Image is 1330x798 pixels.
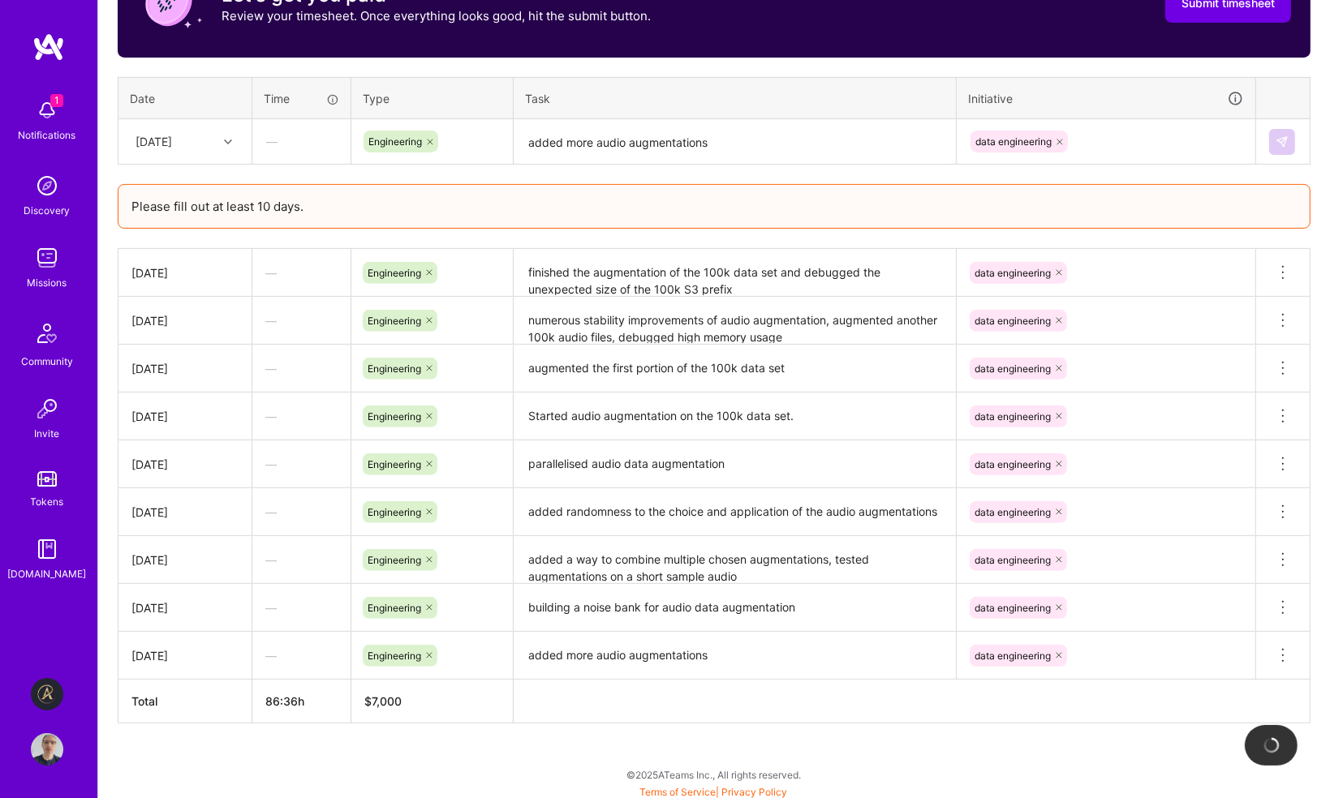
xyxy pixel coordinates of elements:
div: [DATE] [131,551,239,568]
th: 86:36h [252,680,351,723]
div: Please fill out at least 10 days. [118,184,1311,229]
div: — [252,395,351,438]
img: guide book [31,533,63,565]
textarea: added more audio augmentations [515,633,954,679]
img: teamwork [31,242,63,274]
textarea: finished the augmentation of the 100k data set and debugged the unexpected size of the 100k S3 pr... [515,251,954,295]
div: — [252,299,351,342]
div: — [253,120,350,163]
div: Initiative [968,89,1244,108]
div: — [252,491,351,534]
img: User Avatar [31,733,63,766]
span: data engineering [975,267,1051,279]
div: [DATE] [131,599,239,616]
span: Engineering [368,506,421,518]
div: Missions [28,274,67,291]
span: Engineering [368,363,421,375]
div: [DATE] [131,312,239,329]
span: 1 [50,94,63,107]
img: logo [32,32,65,62]
span: data engineering [975,135,1052,148]
div: — [252,443,351,486]
textarea: building a noise bank for audio data augmentation [515,586,954,630]
div: [DATE] [131,264,239,281]
div: null [1269,129,1297,155]
textarea: numerous stability improvements of audio augmentation, augmented another 100k audio files, debugg... [515,298,954,343]
span: Engineering [368,135,422,148]
div: Community [21,353,73,370]
div: [DATE] [131,456,239,473]
div: — [252,538,351,581]
div: [DATE] [136,133,172,150]
img: loading [1262,736,1281,755]
span: Engineering [368,410,421,423]
div: Time [264,90,339,107]
span: Engineering [368,267,421,279]
textarea: added more audio augmentations [515,121,954,164]
div: [DATE] [131,647,239,664]
span: data engineering [975,506,1051,518]
span: data engineering [975,315,1051,327]
span: Engineering [368,458,421,470]
img: Community [28,314,67,353]
img: Submit [1276,135,1289,148]
div: [DATE] [131,360,239,377]
th: Task [514,77,957,119]
div: [DATE] [131,504,239,521]
a: Privacy Policy [722,786,788,798]
span: data engineering [975,650,1051,662]
a: Terms of Service [640,786,717,798]
div: — [252,586,351,629]
i: icon Chevron [224,138,232,146]
img: Aldea: Transforming Behavior Change Through AI-Driven Coaching [31,678,63,710]
img: Invite [31,393,63,425]
span: data engineering [975,554,1051,566]
div: Tokens [31,493,64,510]
div: © 2025 ATeams Inc., All rights reserved. [97,754,1330,795]
div: — [252,347,351,390]
textarea: Started audio augmentation on the 100k data set. [515,394,954,439]
p: Review your timesheet. Once everything looks good, hit the submit button. [222,7,651,24]
span: | [640,786,788,798]
span: Engineering [368,650,421,662]
textarea: added a way to combine multiple chosen augmentations, tested augmentations on a short sample audio [515,538,954,582]
div: Notifications [19,127,76,144]
span: Engineering [368,315,421,327]
img: tokens [37,471,57,487]
div: [DOMAIN_NAME] [8,565,87,582]
span: Engineering [368,554,421,566]
textarea: parallelised audio data augmentation [515,442,954,487]
a: User Avatar [27,733,67,766]
textarea: added randomness to the choice and application of the audio augmentations [515,490,954,534]
div: — [252,634,351,677]
span: data engineering [975,602,1051,614]
th: Total [118,680,252,723]
span: data engineering [975,363,1051,375]
span: data engineering [975,410,1051,423]
th: Date [118,77,252,119]
div: [DATE] [131,408,239,425]
div: Invite [35,425,60,442]
a: Aldea: Transforming Behavior Change Through AI-Driven Coaching [27,678,67,710]
textarea: augmented the first portion of the 100k data set [515,346,954,391]
span: Engineering [368,602,421,614]
th: $7,000 [351,680,514,723]
img: bell [31,94,63,127]
div: Discovery [24,202,71,219]
span: data engineering [975,458,1051,470]
th: Type [351,77,514,119]
div: — [252,251,351,294]
img: discovery [31,169,63,202]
